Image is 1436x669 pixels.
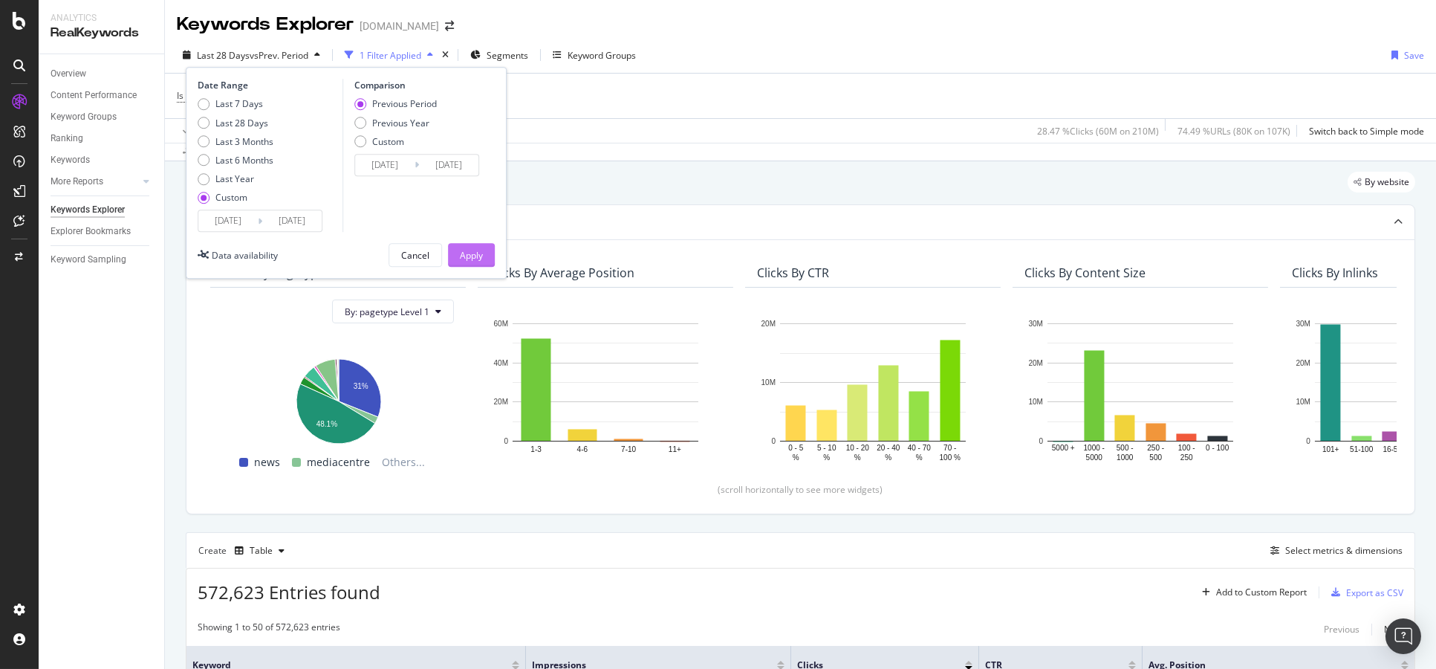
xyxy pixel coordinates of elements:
button: 1 Filter Applied [339,43,439,67]
text: 20M [494,398,508,407]
text: 20M [1296,359,1310,367]
a: Keyword Groups [51,109,154,125]
a: Keywords [51,152,154,168]
div: Last 28 Days [215,117,268,129]
div: Custom [198,191,273,204]
div: Previous Period [372,98,437,111]
div: Comparison [354,80,484,92]
div: A chart. [1024,316,1256,464]
div: Select metrics & dimensions [1285,544,1403,557]
text: 500 - [1117,444,1134,452]
div: Clicks By CTR [757,265,829,280]
text: 20M [761,320,776,328]
span: vs Prev. Period [250,49,308,62]
a: More Reports [51,174,139,190]
text: 16-50 [1383,446,1402,454]
text: 48.1% [316,421,337,429]
span: news [254,453,280,471]
text: 20M [1029,359,1043,367]
button: Apply [448,244,495,268]
button: Segments [464,43,534,67]
div: Previous [1324,623,1359,636]
a: Keywords Explorer [51,202,154,218]
text: % [916,453,923,462]
div: Data availability [212,249,278,262]
span: By: pagetype Level 1 [345,306,429,318]
div: times [439,48,452,62]
div: Date Range [198,80,339,92]
div: Last 6 Months [215,154,273,167]
text: 0 [1039,437,1043,445]
text: 4-6 [577,446,588,454]
svg: A chart. [490,316,721,464]
div: More Reports [51,174,103,190]
text: 70 - [943,444,956,452]
text: 11+ [669,446,681,454]
button: Keyword Groups [547,43,642,67]
text: % [854,453,861,462]
div: Previous Year [372,117,429,129]
text: 0 - 5 [788,444,803,452]
text: 31% [354,383,368,391]
text: 100 % [940,453,961,462]
text: 0 [1306,437,1310,445]
div: Keyword Groups [568,49,636,62]
button: Export as CSV [1325,581,1403,604]
button: Apply [177,119,220,143]
svg: A chart. [757,316,989,464]
text: % [793,453,799,462]
div: (scroll horizontally to see more widgets) [204,483,1397,496]
span: 572,623 Entries found [198,580,380,604]
text: 7-10 [621,446,636,454]
span: By website [1365,178,1409,187]
div: Custom [354,135,437,148]
text: 101+ [1322,446,1339,454]
div: Custom [215,191,247,204]
span: Last 28 Days [197,49,250,62]
div: Last 3 Months [198,135,273,148]
button: Save [1385,43,1424,67]
text: 5000 + [1052,444,1075,452]
div: Last 6 Months [198,154,273,167]
input: End Date [419,155,478,175]
div: Previous Year [354,117,437,129]
button: Previous [1324,621,1359,639]
div: Keywords Explorer [177,12,354,37]
div: 28.47 % Clicks ( 60M on 210M ) [1037,125,1159,138]
text: 1-3 [530,446,542,454]
button: Select metrics & dimensions [1264,542,1403,560]
div: Clicks By Inlinks [1292,265,1378,280]
div: Cancel [401,249,429,262]
div: 1 Filter Applied [360,49,421,62]
a: Ranking [51,131,154,146]
a: Keyword Sampling [51,252,154,268]
text: 250 [1180,453,1193,462]
div: Create [198,539,290,563]
div: Last 7 Days [198,98,273,111]
div: Save [1404,49,1424,62]
a: Overview [51,66,154,82]
text: 30M [1296,320,1310,328]
button: Last 28 DaysvsPrev. Period [177,43,326,67]
div: Last 3 Months [215,135,273,148]
div: Previous Period [354,98,437,111]
svg: A chart. [222,352,454,446]
div: arrow-right-arrow-left [445,21,454,31]
text: % [885,453,891,462]
text: 100 - [1178,444,1195,452]
a: Explorer Bookmarks [51,224,154,239]
div: Keywords [51,152,90,168]
text: 20 - 40 [877,444,900,452]
div: legacy label [1348,172,1415,193]
div: Export as CSV [1346,586,1403,599]
div: Last 7 Days [215,98,263,111]
button: Table [229,539,290,563]
div: Next [1384,623,1403,636]
input: Start Date [355,155,415,175]
div: [DOMAIN_NAME] [360,19,439,33]
div: Last Year [198,172,273,185]
div: RealKeywords [51,25,152,42]
div: Last Year [215,172,254,185]
text: 0 [771,437,776,445]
